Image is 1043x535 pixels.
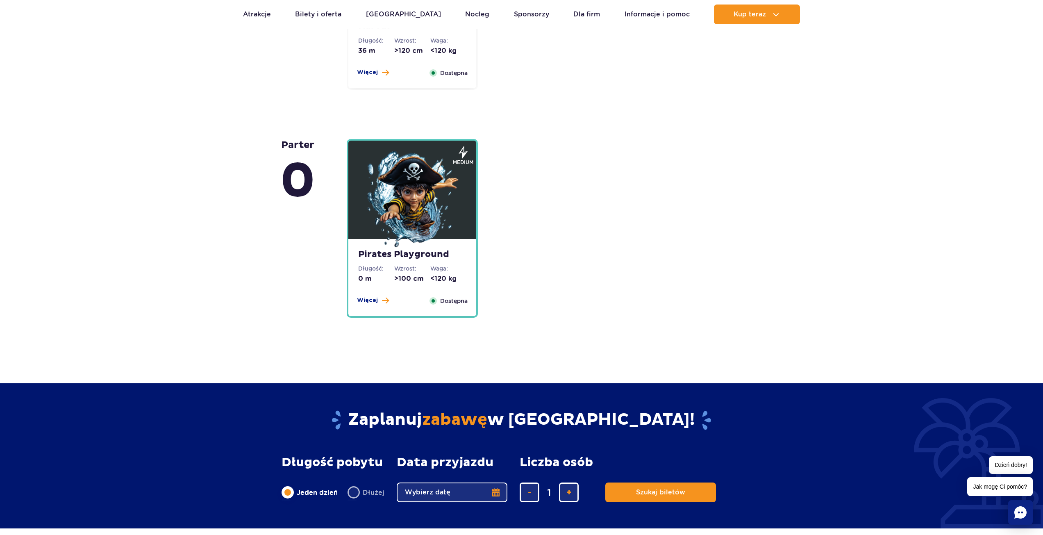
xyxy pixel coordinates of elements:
dd: >120 cm [394,46,430,55]
span: 0 [280,151,315,212]
span: Więcej [357,296,378,305]
a: Dla firm [573,5,600,24]
label: Dłużej [348,484,384,501]
dt: Długość: [358,36,394,45]
label: Jeden dzień [282,484,338,501]
h2: Zaplanuj w [GEOGRAPHIC_DATA]! [282,410,761,431]
button: Wybierz datę [397,483,507,502]
button: Kup teraz [714,5,800,24]
a: Bilety i oferta [295,5,341,24]
a: Atrakcje [243,5,271,24]
dd: 0 m [358,274,394,283]
dd: <120 kg [430,46,466,55]
dd: 36 m [358,46,394,55]
dt: Wzrost: [394,264,430,273]
span: Dzień dobry! [989,456,1033,474]
strong: Pirates Playground [358,249,466,260]
span: Długość pobytu [282,455,383,469]
span: zabawę [422,410,487,430]
button: dodaj bilet [559,483,579,502]
a: Informacje i pomoc [625,5,690,24]
div: Chat [1008,500,1033,525]
dt: Wzrost: [394,36,430,45]
a: [GEOGRAPHIC_DATA] [366,5,441,24]
a: Sponsorzy [514,5,549,24]
dt: Waga: [430,264,466,273]
input: liczba biletów [539,483,559,502]
dt: Długość: [358,264,394,273]
span: Dostępna [440,68,468,77]
img: 68496b3343aa7861054357.png [363,151,461,249]
dt: Waga: [430,36,466,45]
strong: Parter [280,139,315,212]
span: Szukaj biletów [636,489,685,496]
span: Data przyjazdu [397,455,493,469]
button: usuń bilet [520,483,539,502]
span: Dostępna [440,296,468,305]
dd: >100 cm [394,274,430,283]
button: Więcej [357,296,389,305]
span: Jak mogę Ci pomóc? [967,477,1033,496]
dd: <120 kg [430,274,466,283]
button: Szukaj biletów [605,483,716,502]
button: Więcej [357,68,389,77]
span: Kup teraz [734,11,766,18]
span: medium [453,159,473,166]
span: Więcej [357,68,378,77]
span: Liczba osób [520,455,593,469]
a: Nocleg [465,5,489,24]
form: Planowanie wizyty w Park of Poland [282,455,761,502]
